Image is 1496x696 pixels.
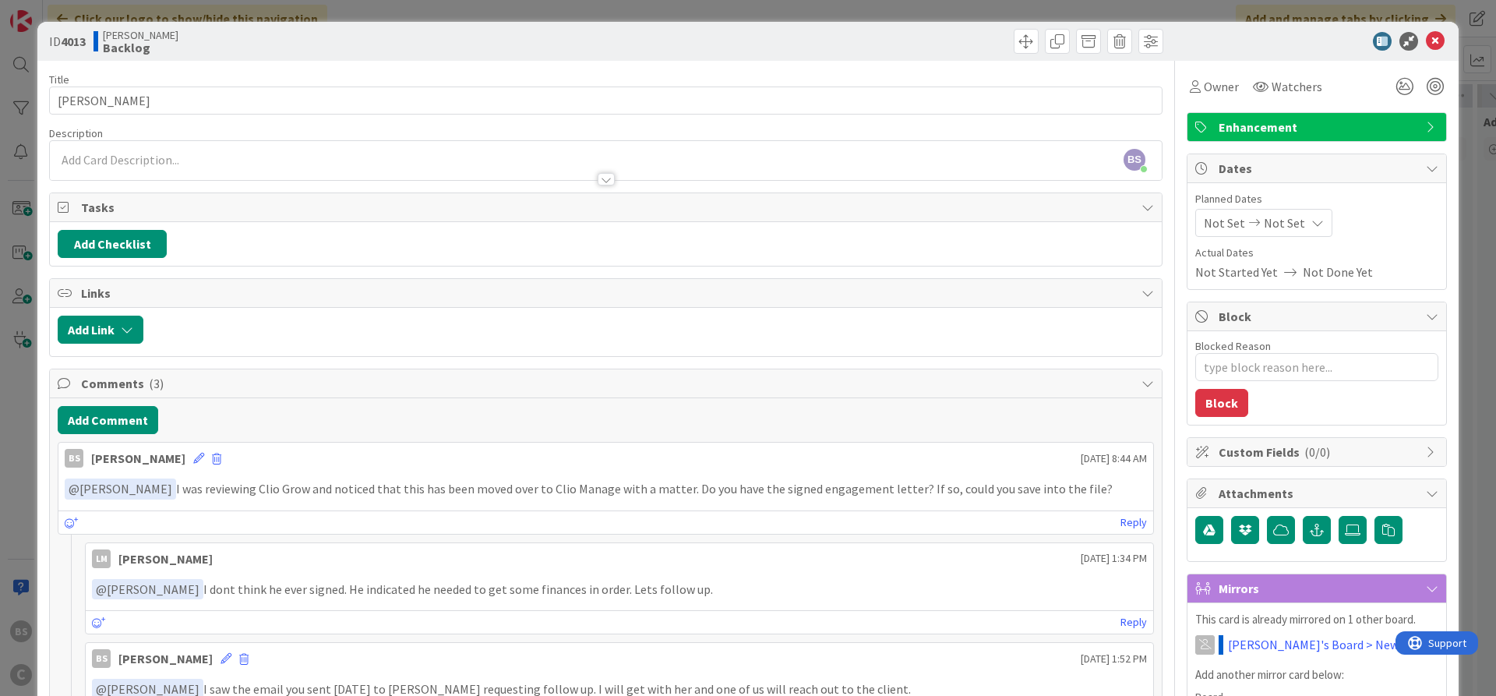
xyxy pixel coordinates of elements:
p: I was reviewing Clio Grow and noticed that this has been moved over to Clio Manage with a matter.... [65,479,1147,500]
span: Custom Fields [1219,443,1418,461]
a: Reply [1120,613,1147,632]
input: type card name here... [49,87,1163,115]
span: [PERSON_NAME] [69,481,172,496]
span: Not Set [1204,214,1245,232]
div: BS [65,449,83,468]
a: [PERSON_NAME]'s Board > New [1228,635,1399,654]
span: Comments [81,374,1134,393]
label: Title [49,72,69,87]
span: ID [49,32,86,51]
span: Actual Dates [1195,245,1438,261]
span: @ [69,481,79,496]
p: This card is already mirrored on 1 other board. [1195,611,1438,629]
span: Dates [1219,159,1418,178]
span: Attachments [1219,484,1418,503]
span: [DATE] 1:52 PM [1081,651,1147,667]
div: [PERSON_NAME] [118,649,213,668]
button: Add Checklist [58,230,167,258]
span: [PERSON_NAME] [103,29,178,41]
span: Support [33,2,71,21]
span: Not Set [1264,214,1305,232]
b: 4013 [61,34,86,49]
b: Backlog [103,41,178,54]
span: Mirrors [1219,579,1418,598]
span: Not Started Yet [1195,263,1278,281]
span: Block [1219,307,1418,326]
span: ( 3 ) [149,376,164,391]
div: [PERSON_NAME] [118,549,213,568]
div: LM [92,549,111,568]
p: Add another mirror card below: [1195,666,1438,684]
button: Add Link [58,316,143,344]
span: Tasks [81,198,1134,217]
span: Owner [1204,77,1239,96]
div: [PERSON_NAME] [91,449,185,468]
span: [DATE] 1:34 PM [1081,550,1147,567]
span: ( 0/0 ) [1304,444,1330,460]
span: Enhancement [1219,118,1418,136]
button: Block [1195,389,1248,417]
span: Planned Dates [1195,191,1438,207]
span: Not Done Yet [1303,263,1373,281]
button: Add Comment [58,406,158,434]
div: BS [92,649,111,668]
span: BS [1124,149,1145,171]
label: Blocked Reason [1195,339,1271,353]
span: @ [96,581,107,597]
span: [DATE] 8:44 AM [1081,450,1147,467]
span: Watchers [1272,77,1322,96]
a: Reply [1120,513,1147,532]
p: I dont think he ever signed. He indicated he needed to get some finances in order. Lets follow up. [92,579,1147,600]
span: Links [81,284,1134,302]
span: [PERSON_NAME] [96,581,199,597]
span: Description [49,126,103,140]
